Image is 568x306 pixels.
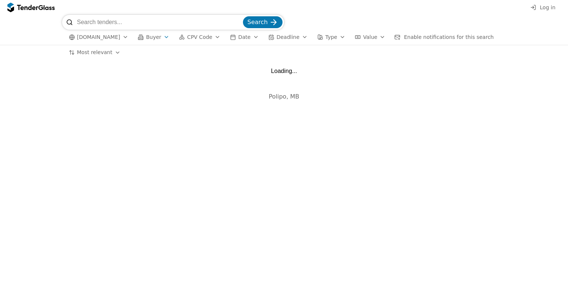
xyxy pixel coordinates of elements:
[540,4,555,10] span: Log in
[314,33,348,42] button: Type
[77,15,241,30] input: Search tenders...
[243,16,283,28] button: Search
[269,93,300,100] span: Polipo, MB
[135,33,172,42] button: Buyer
[404,34,494,40] span: Enable notifications for this search
[325,34,337,40] span: Type
[266,33,311,42] button: Deadline
[392,33,496,42] button: Enable notifications for this search
[247,19,268,26] span: Search
[271,67,297,74] div: Loading...
[363,34,377,40] span: Value
[528,3,558,12] button: Log in
[176,33,223,42] button: CPV Code
[187,34,212,40] span: CPV Code
[238,34,250,40] span: Date
[146,34,161,40] span: Buyer
[277,34,300,40] span: Deadline
[66,33,131,42] button: [DOMAIN_NAME]
[227,33,261,42] button: Date
[77,34,120,40] span: [DOMAIN_NAME]
[352,33,388,42] button: Value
